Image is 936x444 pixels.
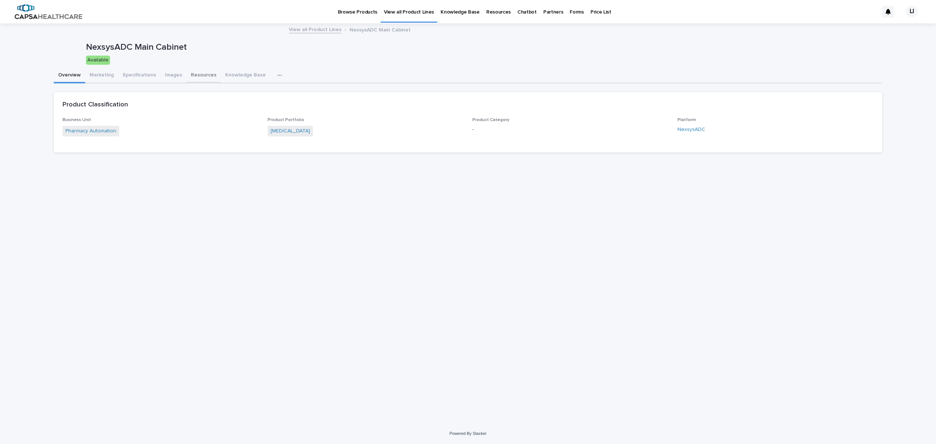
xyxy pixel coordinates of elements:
button: Marketing [85,68,118,83]
h2: Product Classification [63,101,128,109]
div: - [472,126,669,133]
a: Powered By Stacker [449,431,486,436]
a: View all Product Lines [289,25,341,33]
button: Knowledge Base [221,68,270,83]
span: Product Category [472,118,509,122]
p: NexsysADC Main Cabinet [350,25,411,33]
button: Resources [186,68,221,83]
button: Overview [54,68,85,83]
span: Business Unit [63,118,91,122]
button: Images [161,68,186,83]
span: Platform [678,118,696,122]
div: Available [86,56,110,65]
img: B5p4sRfuTuC72oLToeu7 [15,4,82,19]
button: Specifications [118,68,161,83]
p: NexsysADC Main Cabinet [86,42,879,53]
div: LI [906,6,918,18]
a: [MEDICAL_DATA] [271,127,310,135]
span: Product Portfolio [268,118,304,122]
a: Pharmacy Automation [65,127,116,135]
a: NexsysADC [678,126,705,133]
